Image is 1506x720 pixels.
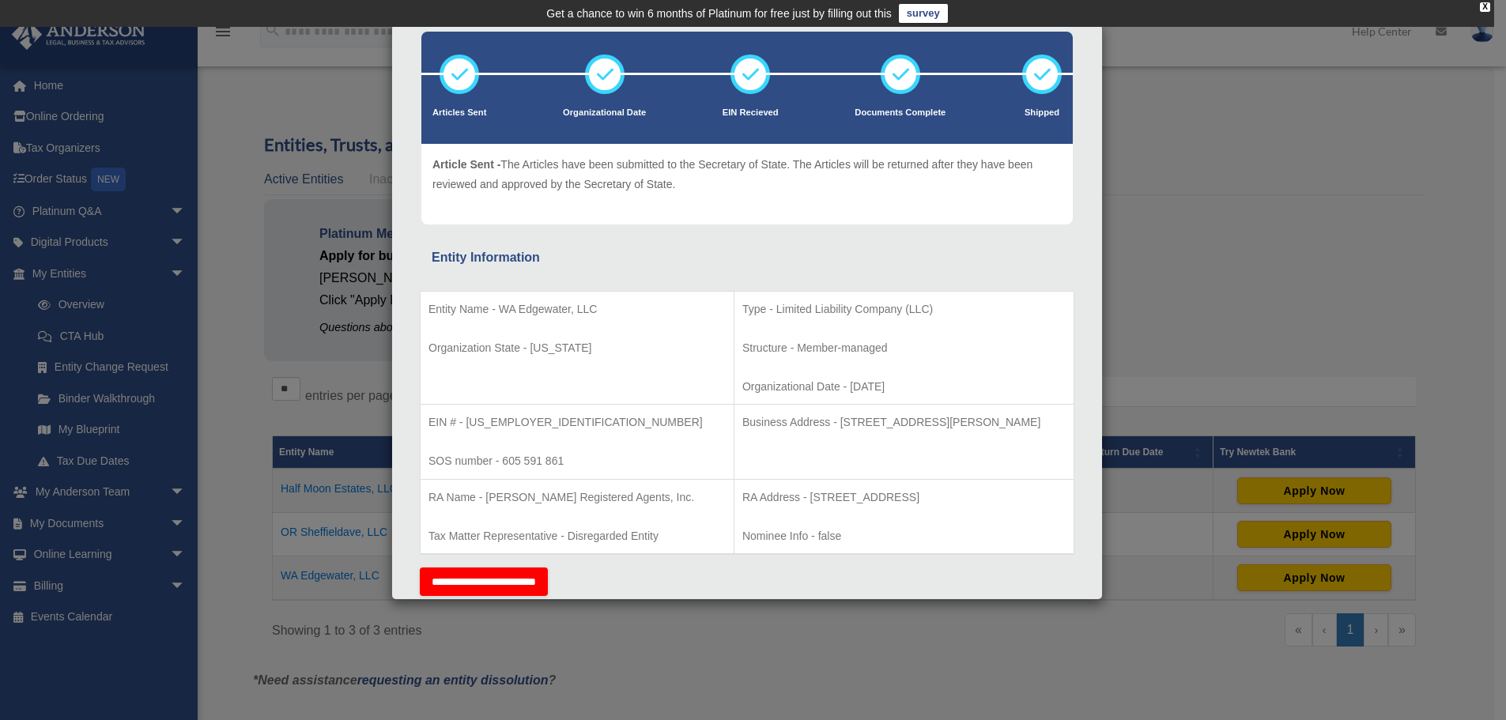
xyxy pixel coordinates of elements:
[428,451,726,471] p: SOS number - 605 591 861
[428,488,726,507] p: RA Name - [PERSON_NAME] Registered Agents, Inc.
[563,105,646,121] p: Organizational Date
[428,526,726,546] p: Tax Matter Representative - Disregarded Entity
[432,158,500,171] span: Article Sent -
[899,4,948,23] a: survey
[723,105,779,121] p: EIN Recieved
[1022,105,1062,121] p: Shipped
[428,338,726,358] p: Organization State - [US_STATE]
[432,105,486,121] p: Articles Sent
[1480,2,1490,12] div: close
[855,105,945,121] p: Documents Complete
[742,300,1066,319] p: Type - Limited Liability Company (LLC)
[742,377,1066,397] p: Organizational Date - [DATE]
[428,300,726,319] p: Entity Name - WA Edgewater, LLC
[742,413,1066,432] p: Business Address - [STREET_ADDRESS][PERSON_NAME]
[546,4,892,23] div: Get a chance to win 6 months of Platinum for free just by filling out this
[742,338,1066,358] p: Structure - Member-managed
[432,155,1062,194] p: The Articles have been submitted to the Secretary of State. The Articles will be returned after t...
[742,488,1066,507] p: RA Address - [STREET_ADDRESS]
[432,247,1063,269] div: Entity Information
[742,526,1066,546] p: Nominee Info - false
[428,413,726,432] p: EIN # - [US_EMPLOYER_IDENTIFICATION_NUMBER]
